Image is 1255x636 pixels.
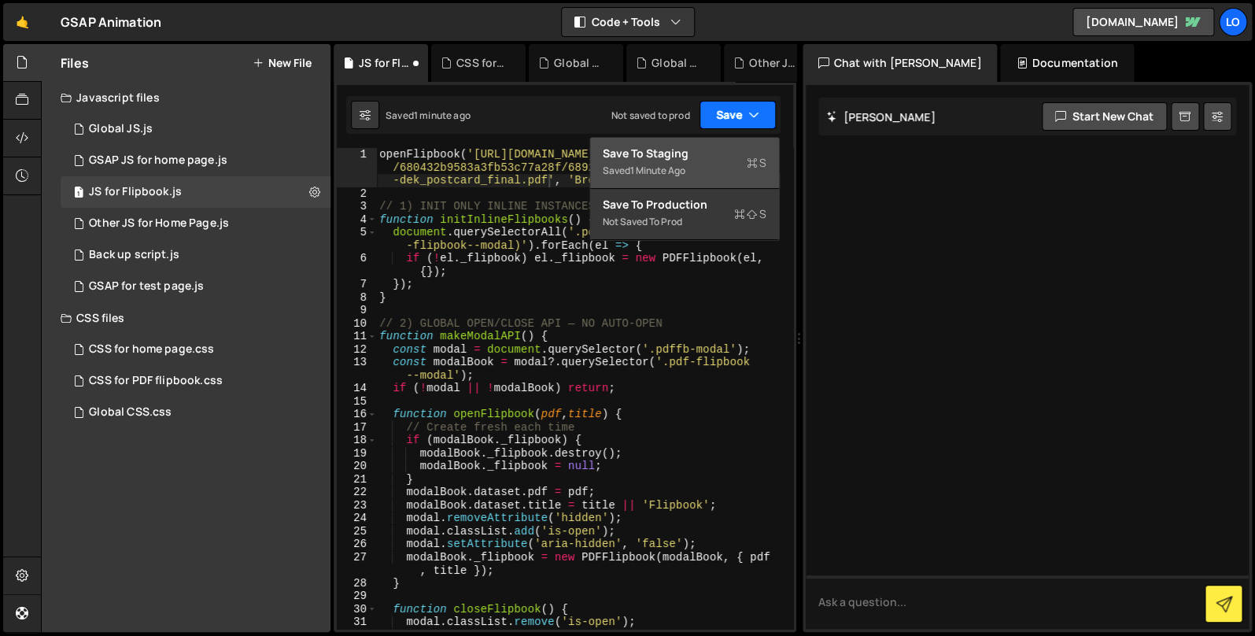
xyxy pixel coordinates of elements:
div: GSAP Animation [61,13,161,31]
div: Not saved to prod [603,213,766,231]
div: 15193/44596.js [61,176,330,208]
button: New File [253,57,312,69]
div: JS for Flipbook.js [359,55,409,71]
div: JS for Flipbook.js [89,185,182,199]
div: Back up script.js [89,248,179,262]
div: 15193/39988.js [61,271,336,302]
div: 24 [337,512,377,525]
div: 19 [337,447,377,460]
h2: Files [61,54,89,72]
div: 27 [337,551,377,577]
div: Save to Staging [603,146,766,161]
div: 15193/40405.css [61,334,336,365]
h2: [PERSON_NAME] [826,109,936,124]
div: 1 minute ago [630,164,685,177]
div: Other JS for Home Page.js [749,55,799,71]
span: S [747,155,766,171]
span: 1 [74,187,83,200]
div: 13 [337,356,377,382]
div: 10 [337,317,377,331]
div: Global JS.js [89,122,153,136]
button: Save to StagingS Saved1 minute ago [590,138,779,189]
div: 20 [337,460,377,473]
div: CSS for home page.css [89,342,214,357]
div: 22 [337,486,377,499]
div: 7 [337,278,377,291]
a: 🤙 [3,3,42,41]
div: Documentation [1000,44,1133,82]
button: Code + Tools [562,8,694,36]
button: Save [699,101,776,129]
div: 12 [337,343,377,357]
div: Saved [386,109,471,122]
a: Lo [1219,8,1247,36]
div: 4 [337,213,377,227]
div: 16 [337,408,377,421]
div: 5 [337,226,377,252]
div: 23 [337,499,377,512]
div: 29 [337,590,377,603]
div: 17 [337,421,377,434]
span: S [734,206,766,222]
button: Start new chat [1042,102,1167,131]
div: CSS files [42,302,330,334]
div: 15193/39857.js [61,145,336,176]
div: 8 [337,291,377,305]
div: GSAP for test page.js [89,279,204,294]
a: [DOMAIN_NAME] [1072,8,1214,36]
div: Chat with [PERSON_NAME] [803,44,998,82]
div: 6 [337,252,377,278]
div: CSS for PDF flipbook.css [89,374,223,388]
div: 1 minute ago [414,109,471,122]
div: Save to Production [603,197,766,213]
div: 15193/42751.css [61,397,336,428]
div: Not saved to prod [611,109,690,122]
div: GSAP JS for home page.js [89,153,227,168]
div: Global CSS.css [89,405,172,420]
div: 21 [337,473,377,486]
div: 26 [337,538,377,551]
div: CSS for PDF flipbook.css [456,55,507,71]
div: 14 [337,382,377,395]
div: Global JS.js [651,55,702,71]
div: Other JS for Home Page.js [89,216,229,231]
div: Saved [603,161,766,180]
div: Javascript files [42,82,330,113]
div: 15193/40903.js [61,208,336,239]
div: 15193/39856.js [61,239,336,271]
div: 28 [337,577,377,590]
div: 3 [337,200,377,213]
div: 15193/41262.js [61,113,336,145]
div: 31 [337,616,377,629]
div: 15193/44595.css [61,365,336,397]
div: 25 [337,525,377,538]
div: 2 [337,187,377,201]
div: Global CSS.css [554,55,604,71]
div: 9 [337,304,377,317]
button: Save to ProductionS Not saved to prod [590,189,779,240]
div: 30 [337,603,377,616]
div: 15 [337,395,377,409]
div: 18 [337,434,377,447]
div: 1 [337,148,377,187]
div: 11 [337,330,377,343]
